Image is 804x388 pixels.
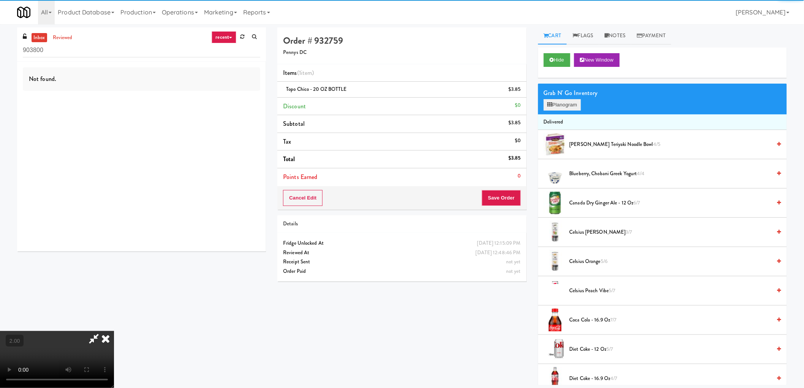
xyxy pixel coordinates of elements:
[283,173,317,181] span: Points Earned
[570,345,772,354] span: Diet Coke - 12 oz
[518,171,521,181] div: 0
[283,219,521,229] div: Details
[283,257,521,267] div: Receipt Sent
[29,74,56,83] span: Not found.
[567,286,781,296] div: Celsius Peach Vibe5/7
[544,87,781,99] div: Grab N' Go Inventory
[567,257,781,266] div: Celsius Orange5/6
[286,86,347,93] span: Topo Chico - 20 OZ BOTTLE
[567,345,781,354] div: Diet Coke - 12 oz5/7
[567,228,781,237] div: Celsius [PERSON_NAME]3/7
[567,27,599,44] a: Flags
[508,118,521,128] div: $3.85
[567,315,781,325] div: Coca Cola - 16.9 oz7/7
[297,68,314,77] span: (1 )
[283,239,521,248] div: Fridge Unlocked At
[606,345,613,353] span: 5/7
[283,102,306,111] span: Discount
[570,257,772,266] span: Celsius Orange
[570,286,772,296] span: Celsius Peach Vibe
[283,190,323,206] button: Cancel Edit
[283,248,521,258] div: Reviewed At
[570,140,772,149] span: [PERSON_NAME] Teriyaki Noodle Bowl
[626,228,632,236] span: 3/7
[538,114,787,130] li: Delivered
[653,141,660,148] span: 4/5
[23,43,260,57] input: Search vision orders
[506,268,521,275] span: not yet
[515,136,521,146] div: $0
[567,169,781,179] div: Blueberry, Chobani Greek Yogurt4/4
[567,140,781,149] div: [PERSON_NAME] Teriyaki Noodle Bowl4/5
[283,50,521,55] h5: Pennys DC
[17,6,30,19] img: Micromart
[508,154,521,163] div: $3.85
[599,27,631,44] a: Notes
[570,315,772,325] span: Coca Cola - 16.9 oz
[212,31,237,43] a: recent
[283,137,291,146] span: Tax
[611,375,617,382] span: 4/7
[506,258,521,265] span: not yet
[570,169,772,179] span: Blueberry, Chobani Greek Yogurt
[482,190,521,206] button: Save Order
[283,119,305,128] span: Subtotal
[609,287,615,294] span: 5/7
[634,199,640,206] span: 6/7
[611,316,617,323] span: 7/7
[515,101,521,110] div: $0
[508,85,521,94] div: $3.85
[51,33,74,43] a: reviewed
[567,374,781,383] div: Diet Coke - 16.9 oz4/7
[283,267,521,276] div: Order Paid
[283,155,295,163] span: Total
[477,239,521,248] div: [DATE] 12:15:09 PM
[567,198,781,208] div: Canada Dry Ginger Ale - 12 oz6/7
[476,248,521,258] div: [DATE] 12:48:46 PM
[631,27,671,44] a: Payment
[32,33,47,43] a: inbox
[283,68,314,77] span: Items
[637,170,645,177] span: 4/4
[570,198,772,208] span: Canada Dry Ginger Ale - 12 oz
[601,258,608,265] span: 5/6
[538,27,567,44] a: Cart
[544,53,570,67] button: Hide
[283,36,521,46] h4: Order # 932759
[574,53,620,67] button: New Window
[570,374,772,383] span: Diet Coke - 16.9 oz
[301,68,312,77] ng-pluralize: item
[544,99,581,111] button: Planogram
[570,228,772,237] span: Celsius [PERSON_NAME]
